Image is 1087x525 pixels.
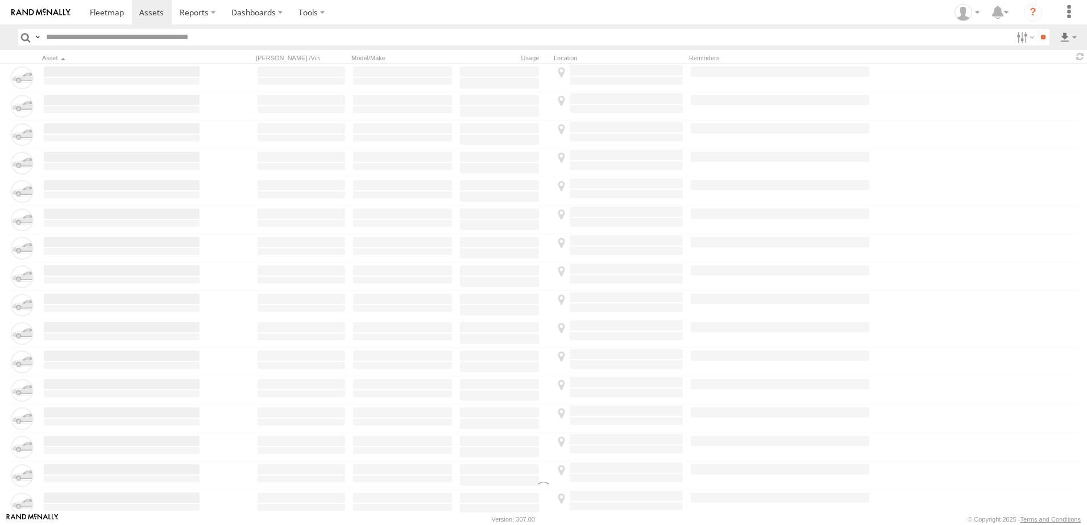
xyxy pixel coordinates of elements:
[689,54,871,62] div: Reminders
[11,9,70,16] img: rand-logo.svg
[554,54,684,62] div: Location
[968,516,1081,523] div: © Copyright 2025 -
[492,516,535,523] div: Version: 307.00
[256,54,347,62] div: [PERSON_NAME]./Vin
[1020,516,1081,523] a: Terms and Conditions
[42,54,201,62] div: Click to Sort
[1012,29,1036,45] label: Search Filter Options
[1073,51,1087,62] span: Refresh
[458,54,549,62] div: Usage
[351,54,454,62] div: Model/Make
[951,4,984,21] div: Karl Walsh
[33,29,42,45] label: Search Query
[6,514,59,525] a: Visit our Website
[1059,29,1078,45] label: Export results as...
[1024,3,1042,22] i: ?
